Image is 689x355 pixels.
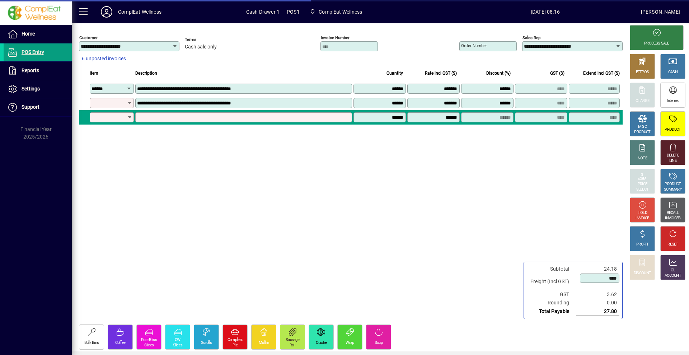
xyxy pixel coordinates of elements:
[22,67,39,73] span: Reports
[79,35,98,40] mat-label: Customer
[135,69,157,77] span: Description
[638,182,647,187] div: PRICE
[527,265,576,273] td: Subtotal
[638,210,647,216] div: HOLD
[4,80,72,98] a: Settings
[425,69,457,77] span: Rate incl GST ($)
[22,31,35,37] span: Home
[669,158,676,164] div: LINE
[173,343,183,348] div: Slices
[4,98,72,116] a: Support
[246,6,280,18] span: Cash Drawer 1
[527,273,576,290] td: Freight (Incl GST)
[316,340,327,346] div: Quiche
[22,86,40,92] span: Settings
[287,6,300,18] span: POS1
[671,268,675,273] div: GL
[346,340,354,346] div: Wrap
[636,216,649,221] div: INVOICE
[321,35,350,40] mat-label: Invoice number
[636,242,648,247] div: PROFIT
[636,187,649,192] div: SELECT
[22,104,39,110] span: Support
[638,124,647,130] div: MISC
[450,6,641,18] span: [DATE] 08:16
[141,337,157,343] div: Pure Bliss
[527,290,576,299] td: GST
[636,98,650,104] div: CHARGE
[4,25,72,43] a: Home
[667,210,679,216] div: RECALL
[259,340,269,346] div: Muffin
[228,337,243,343] div: Compleat
[233,343,238,348] div: Pie
[201,340,212,346] div: Scrolls
[486,69,511,77] span: Discount (%)
[664,187,682,192] div: SUMMARY
[290,343,295,348] div: Roll
[668,70,678,75] div: CASH
[576,307,619,316] td: 27.80
[90,69,98,77] span: Item
[185,44,217,50] span: Cash sale only
[79,52,129,65] button: 6 unposted invoices
[185,37,228,42] span: Terms
[95,5,118,18] button: Profile
[634,130,650,135] div: PRODUCT
[665,182,681,187] div: PRODUCT
[527,307,576,316] td: Total Payable
[576,265,619,273] td: 24.18
[665,127,681,132] div: PRODUCT
[641,6,680,18] div: [PERSON_NAME]
[665,216,680,221] div: INVOICES
[307,5,365,18] span: ComplEat Wellness
[286,337,299,343] div: Sausage
[144,343,154,348] div: Slices
[667,153,679,158] div: DELETE
[644,41,669,46] div: PROCESS SALE
[667,242,678,247] div: RESET
[634,271,651,276] div: DISCOUNT
[4,62,72,80] a: Reports
[84,340,99,346] div: Bulk Bins
[583,69,620,77] span: Extend incl GST ($)
[319,6,362,18] span: ComplEat Wellness
[550,69,564,77] span: GST ($)
[461,43,487,48] mat-label: Order number
[386,69,403,77] span: Quantity
[527,299,576,307] td: Rounding
[82,55,126,62] span: 6 unposted invoices
[375,340,383,346] div: Soup
[636,70,649,75] div: EFTPOS
[522,35,540,40] mat-label: Sales rep
[175,337,181,343] div: CW
[638,156,647,161] div: NOTE
[665,273,681,279] div: ACCOUNT
[667,98,679,104] div: Internet
[576,290,619,299] td: 3.62
[22,49,44,55] span: POS Entry
[118,6,161,18] div: ComplEat Wellness
[115,340,126,346] div: Coffee
[576,299,619,307] td: 0.00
